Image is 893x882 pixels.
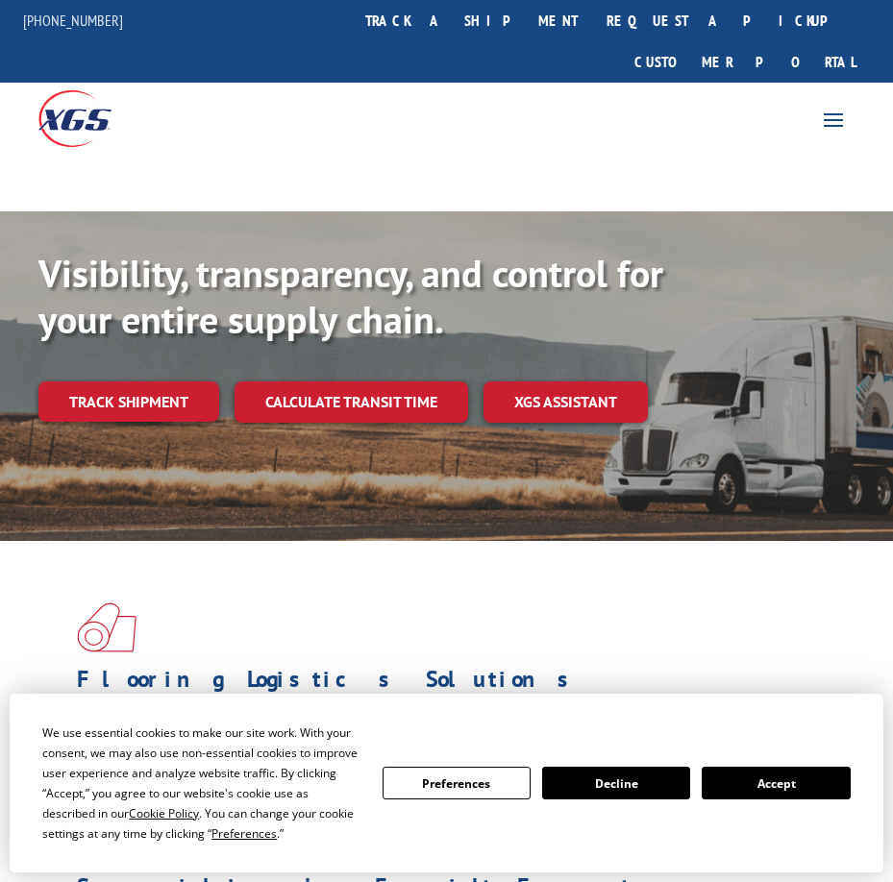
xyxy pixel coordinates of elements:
button: Accept [702,767,850,799]
a: Customer Portal [620,41,870,83]
button: Preferences [383,767,531,799]
button: Decline [542,767,690,799]
img: xgs-icon-total-supply-chain-intelligence-red [77,602,136,652]
a: [PHONE_NUMBER] [23,11,123,30]
span: Preferences [211,825,277,842]
div: Cookie Consent Prompt [10,694,883,872]
h1: Flooring Logistics Solutions [77,668,802,700]
span: Cookie Policy [129,805,199,821]
a: Calculate transit time [235,381,468,423]
a: XGS ASSISTANT [484,381,648,423]
a: Track shipment [38,381,219,422]
div: We use essential cookies to make our site work. With your consent, we may also use non-essential ... [42,723,359,844]
b: Visibility, transparency, and control for your entire supply chain. [38,248,663,344]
